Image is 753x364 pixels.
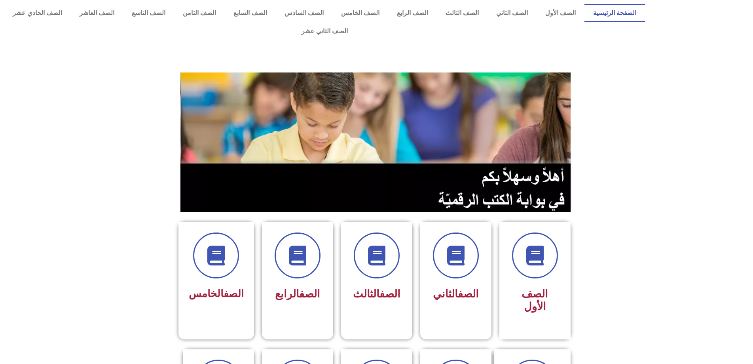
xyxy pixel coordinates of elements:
a: الصف [379,288,400,300]
a: الصف الثالث [437,4,487,22]
a: الصف الثاني [487,4,537,22]
span: الصف الأول [522,288,548,313]
span: الثالث [353,288,400,300]
a: الصف السادس [276,4,332,22]
a: الصف العاشر [71,4,123,22]
a: الصف [458,288,479,300]
span: الخامس [189,288,244,299]
span: الثاني [433,288,479,300]
a: الصف الثاني عشر [4,22,645,40]
span: الرابع [275,288,320,300]
a: الصف الثامن [174,4,225,22]
a: الصف السابع [225,4,276,22]
a: الصف الأول [537,4,584,22]
a: الصف [224,288,244,299]
a: الصف [299,288,320,300]
a: الصف الحادي عشر [4,4,71,22]
a: الصفحة الرئيسية [584,4,645,22]
a: الصف الخامس [332,4,388,22]
a: الصف التاسع [123,4,174,22]
a: الصف الرابع [388,4,437,22]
